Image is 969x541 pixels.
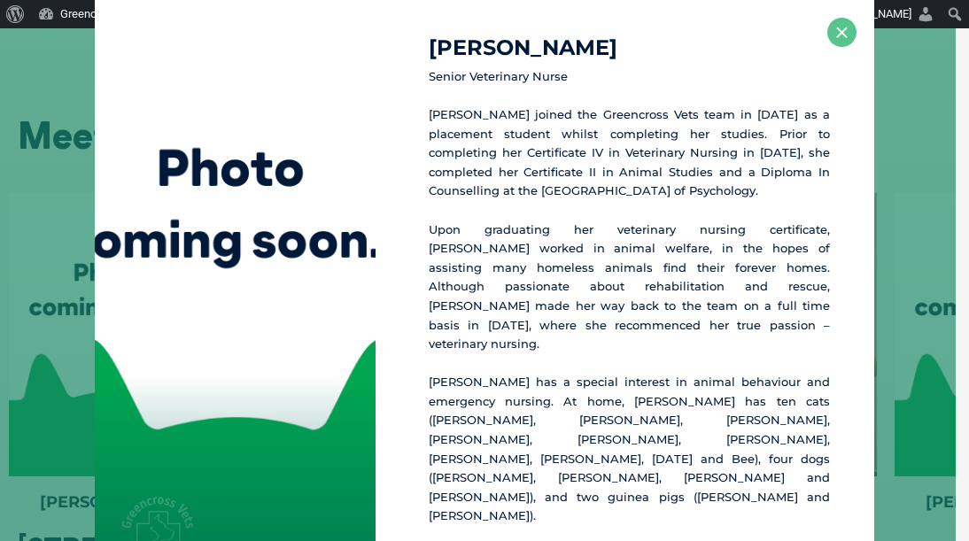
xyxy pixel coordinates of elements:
button: × [827,18,857,47]
h4: [PERSON_NAME] [429,37,830,58]
p: [PERSON_NAME] has a special interest in animal behaviour and emergency nursing. At home, [PERSON_... [429,373,830,526]
p: [PERSON_NAME] joined the Greencross Vets team in [DATE] as a placement student whilst completing ... [429,105,830,201]
p: Senior Veterinary Nurse [429,67,830,87]
p: Upon graduating her veterinary nursing certificate, [PERSON_NAME] worked in animal welfare, in th... [429,220,830,354]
